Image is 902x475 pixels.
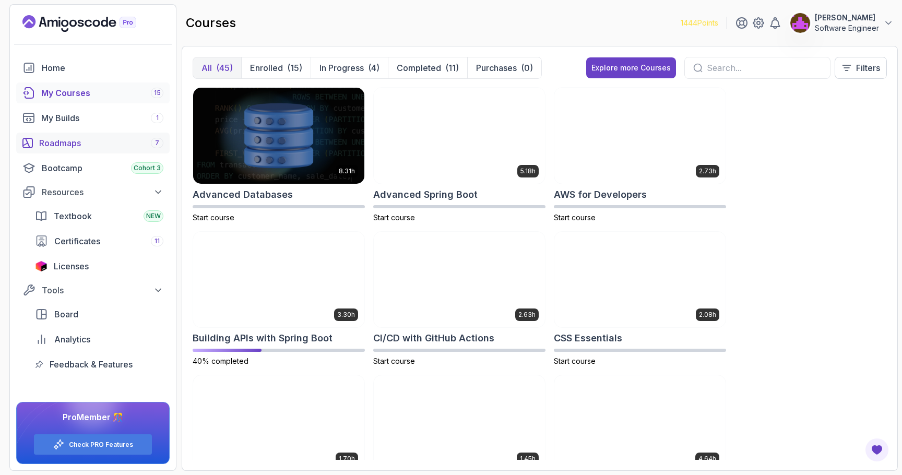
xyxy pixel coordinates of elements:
[864,437,889,462] button: Open Feedback Button
[373,331,494,346] h2: CI/CD with GitHub Actions
[521,62,533,74] div: (0)
[16,281,170,300] button: Tools
[193,357,248,365] span: 40% completed
[155,139,159,147] span: 7
[856,62,880,74] p: Filters
[518,311,536,319] p: 2.63h
[156,114,159,122] span: 1
[339,455,355,463] p: 1.70h
[699,167,716,175] p: 2.73h
[368,62,379,74] div: (4)
[69,441,133,449] a: Check PRO Features
[50,358,133,371] span: Feedback & Features
[193,232,364,328] img: Building APIs with Spring Boot card
[201,62,212,74] p: All
[16,108,170,128] a: builds
[42,284,163,296] div: Tools
[146,212,161,220] span: NEW
[39,137,163,149] div: Roadmaps
[699,311,716,319] p: 2.08h
[554,375,726,471] img: Docker For Professionals card
[155,237,160,245] span: 11
[373,187,478,202] h2: Advanced Spring Boot
[154,89,161,97] span: 15
[193,375,364,471] img: Database Design & Implementation card
[287,62,302,74] div: (15)
[397,62,441,74] p: Completed
[520,455,536,463] p: 1.45h
[42,62,163,74] div: Home
[29,256,170,277] a: licenses
[29,231,170,252] a: certificates
[41,112,163,124] div: My Builds
[16,158,170,179] a: bootcamp
[311,57,388,78] button: In Progress(4)
[790,13,894,33] button: user profile image[PERSON_NAME]Software Engineer
[319,62,364,74] p: In Progress
[388,57,467,78] button: Completed(11)
[42,186,163,198] div: Resources
[476,62,517,74] p: Purchases
[554,187,647,202] h2: AWS for Developers
[22,15,160,32] a: Landing page
[790,13,810,33] img: user profile image
[54,333,90,346] span: Analytics
[339,167,355,175] p: 8.31h
[337,311,355,319] p: 3.30h
[374,88,545,184] img: Advanced Spring Boot card
[193,88,364,184] img: Advanced Databases card
[54,210,92,222] span: Textbook
[373,357,415,365] span: Start course
[815,23,879,33] p: Software Engineer
[554,232,726,328] img: CSS Essentials card
[554,331,622,346] h2: CSS Essentials
[16,57,170,78] a: home
[16,183,170,201] button: Resources
[16,133,170,153] a: roadmaps
[193,57,241,78] button: All(45)
[29,329,170,350] a: analytics
[241,57,311,78] button: Enrolled(15)
[193,213,234,222] span: Start course
[33,434,152,455] button: Check PRO Features
[193,331,333,346] h2: Building APIs with Spring Boot
[467,57,541,78] button: Purchases(0)
[41,87,163,99] div: My Courses
[554,88,726,184] img: AWS for Developers card
[250,62,283,74] p: Enrolled
[374,375,545,471] img: Docker for Java Developers card
[35,261,48,271] img: jetbrains icon
[134,164,161,172] span: Cohort 3
[29,206,170,227] a: textbook
[445,62,459,74] div: (11)
[591,63,671,73] div: Explore more Courses
[373,213,415,222] span: Start course
[186,15,236,31] h2: courses
[586,57,676,78] button: Explore more Courses
[520,167,536,175] p: 5.18h
[681,18,718,28] p: 1444 Points
[54,260,89,272] span: Licenses
[707,62,822,74] input: Search...
[54,235,100,247] span: Certificates
[554,213,596,222] span: Start course
[29,304,170,325] a: board
[216,62,233,74] div: (45)
[698,455,716,463] p: 4.64h
[815,13,879,23] p: [PERSON_NAME]
[554,357,596,365] span: Start course
[835,57,887,79] button: Filters
[54,308,78,320] span: Board
[193,231,365,367] a: Building APIs with Spring Boot card3.30hBuilding APIs with Spring Boot40% completed
[193,187,293,202] h2: Advanced Databases
[29,354,170,375] a: feedback
[374,232,545,328] img: CI/CD with GitHub Actions card
[16,82,170,103] a: courses
[42,162,163,174] div: Bootcamp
